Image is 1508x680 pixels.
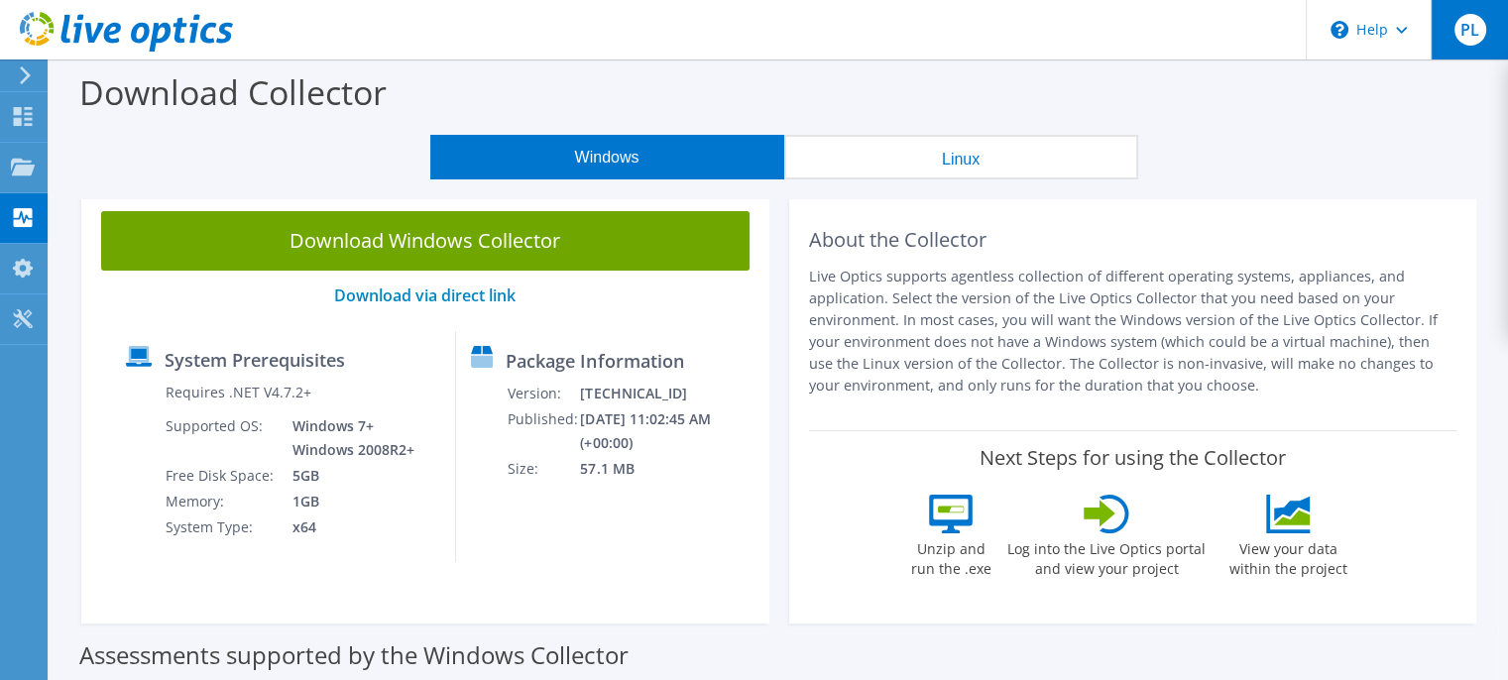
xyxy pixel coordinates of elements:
[278,413,418,463] td: Windows 7+ Windows 2008R2+
[1006,533,1207,579] label: Log into the Live Optics portal and view your project
[507,406,579,456] td: Published:
[165,489,278,514] td: Memory:
[507,456,579,482] td: Size:
[1454,14,1486,46] span: PL
[809,266,1457,397] p: Live Optics supports agentless collection of different operating systems, appliances, and applica...
[278,463,418,489] td: 5GB
[278,489,418,514] td: 1GB
[980,446,1286,470] label: Next Steps for using the Collector
[1331,21,1348,39] svg: \n
[579,456,759,482] td: 57.1 MB
[79,69,387,115] label: Download Collector
[165,463,278,489] td: Free Disk Space:
[334,284,516,306] a: Download via direct link
[430,135,784,179] button: Windows
[165,514,278,540] td: System Type:
[166,383,311,402] label: Requires .NET V4.7.2+
[905,533,996,579] label: Unzip and run the .exe
[506,351,683,371] label: Package Information
[579,406,759,456] td: [DATE] 11:02:45 AM (+00:00)
[1217,533,1359,579] label: View your data within the project
[165,350,345,370] label: System Prerequisites
[101,211,750,271] a: Download Windows Collector
[579,381,759,406] td: [TECHNICAL_ID]
[278,514,418,540] td: x64
[784,135,1138,179] button: Linux
[79,645,629,665] label: Assessments supported by the Windows Collector
[809,228,1457,252] h2: About the Collector
[507,381,579,406] td: Version:
[165,413,278,463] td: Supported OS:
